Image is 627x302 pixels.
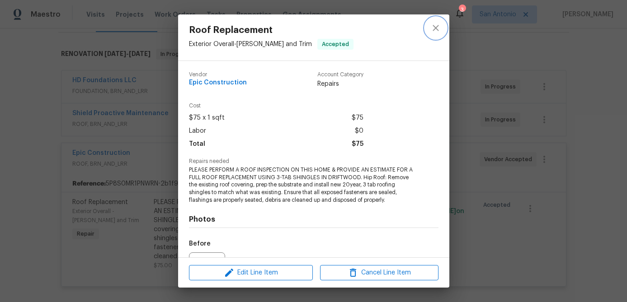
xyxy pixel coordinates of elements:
[189,166,414,204] span: PLEASE PERFORM A ROOF INSPECTION ON THIS HOME & PROVIDE AN ESTIMATE FOR A FULL ROOF REPLACEMENT U...
[192,267,310,279] span: Edit Line Item
[189,103,363,109] span: Cost
[189,72,247,78] span: Vendor
[317,72,363,78] span: Account Category
[189,241,211,247] h5: Before
[352,138,363,151] span: $75
[189,79,247,86] span: Epic Construction
[189,25,354,35] span: Roof Replacement
[320,265,438,281] button: Cancel Line Item
[189,125,206,138] span: Labor
[352,112,363,125] span: $75
[189,112,225,125] span: $75 x 1 sqft
[189,41,312,47] span: Exterior Overall - [PERSON_NAME] and Trim
[425,17,447,39] button: close
[323,267,436,279] span: Cancel Line Item
[189,138,205,151] span: Total
[189,158,438,164] span: Repairs needed
[189,215,438,224] h4: Photos
[317,79,363,88] span: Repairs
[318,40,353,49] span: Accepted
[459,5,465,14] div: 3
[355,125,363,138] span: $0
[189,265,313,281] button: Edit Line Item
